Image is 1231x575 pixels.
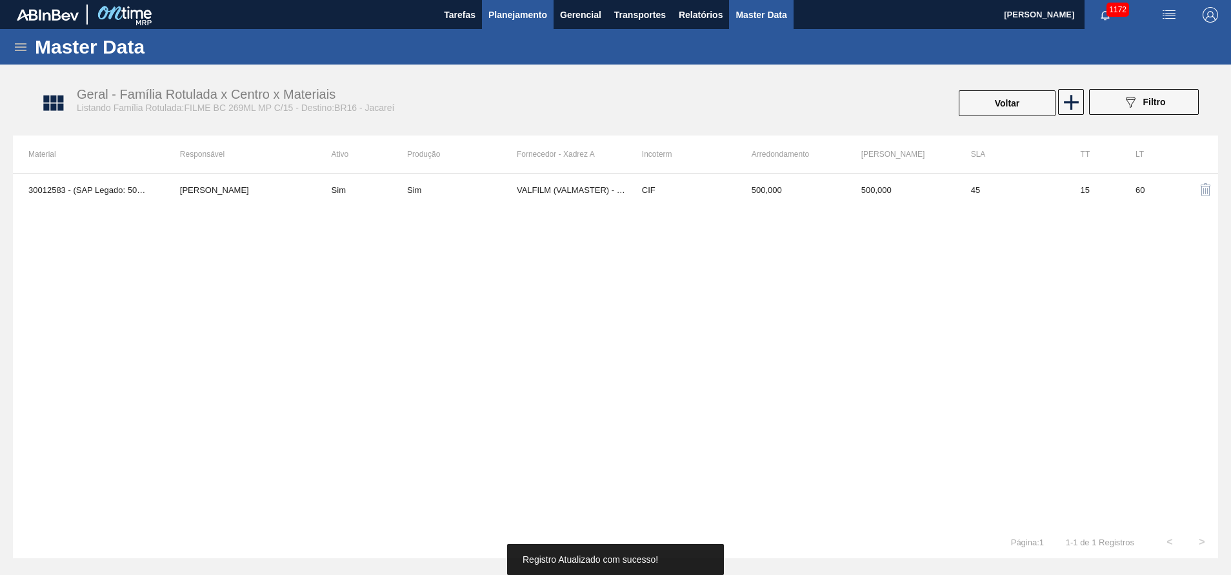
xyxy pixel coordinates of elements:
button: Voltar [959,90,1056,116]
td: 500 [846,174,956,206]
span: Tarefas [444,7,475,23]
div: Nova Família Rotulada x Centro x Material [1057,89,1083,117]
span: Registro Atualizado com sucesso! [523,554,658,565]
td: 30012583 - (SAP Legado: 50798992) - FILME C. 800X65 BC 269ML MP C15 429 [13,174,165,206]
span: Geral - Família Rotulada x Centro x Materiais [77,87,335,101]
img: delete-icon [1198,182,1214,197]
td: VALFILM (VALMASTER) - MANAUS (AM) [517,174,626,206]
img: userActions [1161,7,1177,23]
h1: Master Data [35,39,264,54]
img: Logout [1203,7,1218,23]
th: Incoterm [626,136,736,173]
td: 15 [1065,174,1120,206]
td: 45 [956,174,1065,206]
button: Notificações [1085,6,1126,24]
span: Gerencial [560,7,601,23]
span: 1 - 1 de 1 Registros [1063,538,1134,547]
button: > [1186,526,1218,558]
button: delete-icon [1190,174,1221,205]
div: Sim [407,185,421,195]
td: 60 [1120,174,1175,206]
div: Excluir Material [1190,174,1203,205]
div: Filtrar Família Rotulada x Centro x Material [1083,89,1205,117]
td: CIF [626,174,736,206]
th: Arredondamento [736,136,846,173]
span: Transportes [614,7,666,23]
th: Produção [407,136,517,173]
span: Página : 1 [1011,538,1044,547]
td: TOMAS SIMOES SILVA [165,174,316,206]
th: Ativo [316,136,407,173]
span: Planejamento [488,7,547,23]
th: Material [13,136,165,173]
span: Master Data [736,7,786,23]
th: SLA [956,136,1065,173]
th: Responsável [165,136,316,173]
td: Sim [316,174,407,206]
th: TT [1065,136,1120,173]
span: Listando Família Rotulada:FILME BC 269ML MP C/15 - Destino:BR16 - Jacareí [77,103,395,113]
span: Filtro [1143,97,1166,107]
th: LT [1120,136,1175,173]
span: 1172 [1106,3,1129,17]
td: 500 [736,174,846,206]
button: < [1154,526,1186,558]
th: [PERSON_NAME] [846,136,956,173]
th: Fornecedor - Xadrez A [517,136,626,173]
span: Relatórios [679,7,723,23]
button: Filtro [1089,89,1199,115]
div: Material sem Data de Descontinuação [407,185,517,195]
div: Voltar Para Família Rotulada x Centro [957,89,1057,117]
img: TNhmsLtSVTkK8tSr43FrP2fwEKptu5GPRR3wAAAABJRU5ErkJggg== [17,9,79,21]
